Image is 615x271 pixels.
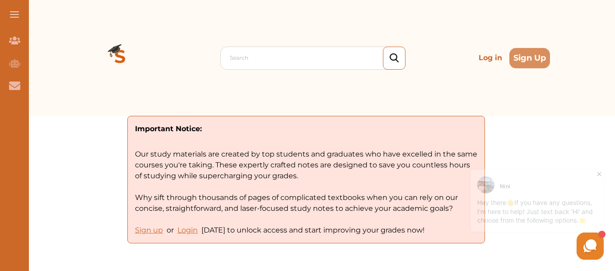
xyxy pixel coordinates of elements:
[177,225,198,236] p: Login
[135,124,477,134] p: Important Notice:
[135,225,477,236] p: [DATE] to unlock access and start improving your grades now!
[88,25,153,90] img: Logo
[135,225,163,236] p: Sign up
[135,134,477,214] p: Our study materials are created by top students and graduates who have excelled in the same cours...
[475,49,506,67] p: Log in
[398,164,606,262] iframe: HelpCrunch
[509,48,550,68] button: Sign Up
[390,53,399,63] img: search_icon
[167,225,174,236] span: or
